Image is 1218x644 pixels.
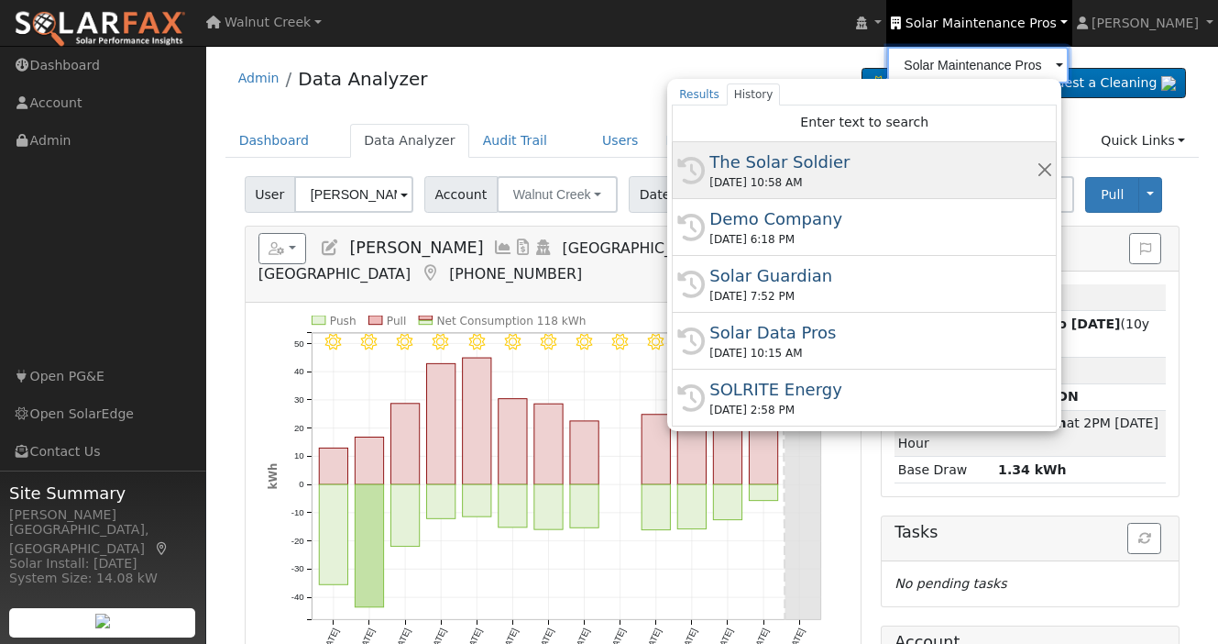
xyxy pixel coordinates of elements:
[291,563,303,573] text: -30
[291,592,303,602] text: -40
[9,505,196,525] div: [PERSON_NAME]
[294,394,304,405] text: 30
[449,265,582,283] span: [PHONE_NUMBER]
[390,484,419,546] rect: onclick=""
[642,484,670,530] rect: onclick=""
[709,402,1036,418] div: [DATE] 2:58 PM
[672,83,726,105] a: Results
[648,334,664,350] i: 8/27 - Clear
[709,263,1036,288] div: Solar Guardian
[426,363,455,484] rect: onclick=""
[468,334,485,350] i: 8/22 - Clear
[266,463,279,490] text: kWh
[245,176,295,213] span: User
[497,176,618,213] button: Walnut Creek
[1008,68,1186,99] a: Request a Cleaning
[433,334,449,350] i: 8/21 - MostlyClear
[319,484,347,584] rect: onclick=""
[1161,76,1176,91] img: retrieve
[629,176,687,213] span: Dates
[1092,16,1199,30] span: [PERSON_NAME]
[397,334,413,350] i: 8/20 - Clear
[677,214,705,241] i: History
[355,484,383,607] rect: onclick=""
[291,536,303,546] text: -20
[390,404,419,484] rect: onclick=""
[238,71,280,85] a: Admin
[294,423,304,433] text: 20
[894,457,994,483] td: Base Draw
[998,462,1067,477] strong: 1.34 kWh
[513,239,533,257] a: Bills
[424,176,498,213] span: Account
[299,479,303,489] text: 0
[320,239,340,257] a: Edit User (4)
[504,334,521,350] i: 8/23 - Clear
[709,231,1036,248] div: [DATE] 6:18 PM
[325,334,342,350] i: 8/18 - Clear
[894,410,994,456] td: Peak Push Hour
[713,484,741,520] rect: onclick=""
[534,484,563,529] rect: onclick=""
[294,450,304,461] text: 10
[225,15,311,29] span: Walnut Creek
[1129,233,1161,264] button: Issue History
[499,399,527,485] rect: onclick=""
[998,316,1149,350] span: (10y 4m)
[642,415,670,484] rect: onclick=""
[426,484,455,518] rect: onclick=""
[709,377,1036,402] div: SOLRITE Energy
[612,334,629,350] i: 8/26 - Clear
[677,271,705,298] i: History
[493,239,513,257] a: Multi-Series Graph
[225,124,324,158] a: Dashboard
[294,176,413,213] input: Select a User
[319,448,347,484] rect: onclick=""
[387,315,407,328] text: Pull
[995,410,1167,456] td: at 2PM [DATE]
[894,523,1166,542] h5: Tasks
[350,124,469,158] a: Data Analyzer
[349,239,483,257] span: [PERSON_NAME]
[9,569,196,588] div: System Size: 14.08 kW
[894,576,1006,591] i: No pending tasks
[1127,523,1161,554] button: Refresh
[677,157,705,184] i: History
[469,124,561,158] a: Audit Trail
[330,315,357,328] text: Push
[95,614,110,628] img: retrieve
[576,334,593,350] i: 8/25 - Clear
[713,430,741,484] rect: onclick=""
[420,264,440,283] a: Map
[436,315,586,328] text: Net Consumption 118 kWh
[294,338,304,348] text: 50
[588,124,653,158] a: Users
[677,384,705,412] i: History
[1087,124,1199,158] a: Quick Links
[1085,177,1139,213] button: Pull
[9,481,196,505] span: Site Summary
[9,554,196,573] div: Solar Install: [DATE]
[709,150,1036,174] div: The Solar Soldier
[653,124,714,158] a: Plans
[14,10,186,49] img: SolarFax
[677,328,705,355] i: History
[462,484,490,516] rect: onclick=""
[800,115,928,129] span: Enter text to search
[541,334,557,350] i: 8/24 - Clear
[355,437,383,484] rect: onclick=""
[677,414,706,484] rect: onclick=""
[298,68,427,90] a: Data Analyzer
[9,520,196,559] div: [GEOGRAPHIC_DATA], [GEOGRAPHIC_DATA]
[154,541,170,556] a: Map
[1101,187,1124,202] span: Pull
[462,358,490,484] rect: onclick=""
[534,404,563,484] rect: onclick=""
[570,421,598,484] rect: onclick=""
[533,239,554,257] a: Login As (last 08/29/2025 2:08:32 PM)
[709,345,1036,361] div: [DATE] 10:15 AM
[749,484,777,501] rect: onclick=""
[294,366,304,376] text: 40
[905,16,1057,30] span: Solar Maintenance Pros
[709,206,1036,231] div: Demo Company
